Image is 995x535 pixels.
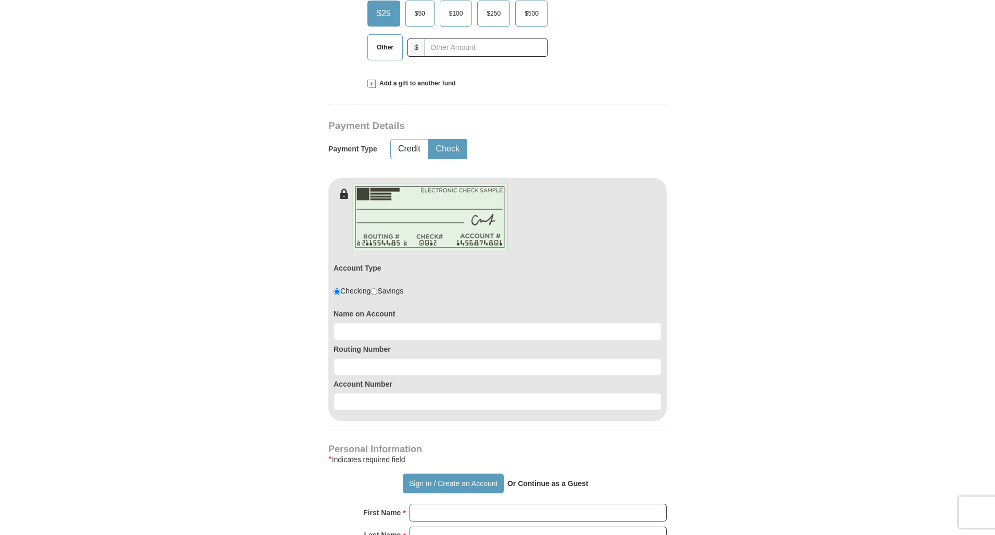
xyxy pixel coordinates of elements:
span: $500 [519,6,544,21]
span: $ [407,39,425,57]
input: Other Amount [425,39,548,57]
img: check-en.png [352,183,508,251]
button: Sign In / Create an Account [403,474,503,493]
strong: First Name [363,505,401,520]
span: $100 [444,6,468,21]
h5: Payment Type [328,145,377,154]
span: $250 [481,6,506,21]
h3: Payment Details [328,120,594,132]
strong: Or Continue as a Guest [507,479,589,488]
label: Name on Account [334,309,661,319]
span: Other [372,40,399,55]
label: Account Number [334,379,661,389]
div: Checking Savings [334,286,403,296]
button: Check [429,139,467,159]
h4: Personal Information [328,445,667,453]
button: Credit [391,139,428,159]
label: Routing Number [334,344,661,354]
span: $50 [410,6,430,21]
label: Account Type [334,263,381,273]
div: Indicates required field [328,453,667,466]
span: Add a gift to another fund [376,79,456,88]
span: $25 [372,6,396,21]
